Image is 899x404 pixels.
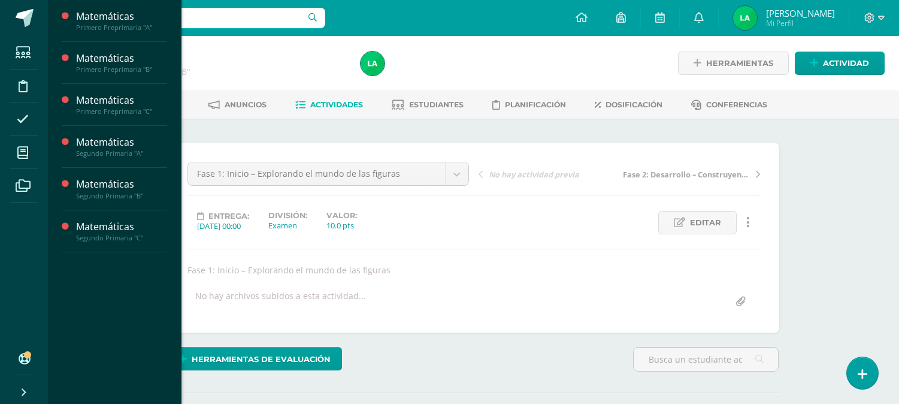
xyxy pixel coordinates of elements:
a: MatemáticasSegundo Primaria "B" [76,177,167,200]
label: Valor: [326,211,357,220]
div: 10.0 pts [326,220,357,231]
div: Segundo Primaria "A" [76,149,167,158]
a: Herramientas de evaluación [168,347,342,370]
div: Examen [268,220,307,231]
span: Actividad [823,52,869,74]
label: División: [268,211,307,220]
a: MatemáticasPrimero Preprimaria "A" [76,10,167,32]
span: [PERSON_NAME] [766,7,835,19]
input: Busca un estudiante aquí... [634,348,778,371]
div: Primero Preprimaria "B" [76,65,167,74]
a: Actividad [795,52,885,75]
span: Planificación [505,100,566,109]
span: Fase 2: Desarrollo – Construyendo nuestra piñata geométrica [623,169,750,180]
span: Conferencias [706,100,767,109]
span: Anuncios [225,100,267,109]
a: Conferencias [691,95,767,114]
span: Fase 1: Inicio – Explorando el mundo de las figuras [197,162,437,185]
div: Primero Preprimaria 'B' [93,66,346,77]
span: Dosificación [606,100,662,109]
a: MatemáticasPrimero Preprimaria "C" [76,94,167,116]
div: No hay archivos subidos a esta actividad... [195,290,366,313]
div: Matemáticas [76,177,167,191]
div: Matemáticas [76,220,167,234]
h1: Matemáticas [93,49,346,66]
span: Actividades [310,100,363,109]
span: Herramientas [706,52,773,74]
span: No hay actividad previa [489,169,579,180]
a: Herramientas [678,52,789,75]
div: Primero Preprimaria "C" [76,107,167,116]
img: 9a1e7f6ee7d2d53670f65b8a0401b2da.png [361,52,385,76]
a: Estudiantes [392,95,464,114]
input: Busca un usuario... [56,8,325,28]
div: Matemáticas [76,94,167,107]
a: Actividades [295,95,363,114]
span: Mi Perfil [766,18,835,28]
a: MatemáticasSegundo Primaria "C" [76,220,167,242]
a: MatemáticasPrimero Preprimaria "B" [76,52,167,74]
span: Herramientas de evaluación [192,348,331,370]
div: Primero Preprimaria "A" [76,23,167,32]
div: Segundo Primaria "C" [76,234,167,242]
div: Segundo Primaria "B" [76,192,167,200]
div: Matemáticas [76,10,167,23]
div: Fase 1: Inicio – Explorando el mundo de las figuras [183,264,765,276]
a: Planificación [492,95,566,114]
a: MatemáticasSegundo Primaria "A" [76,135,167,158]
span: Estudiantes [409,100,464,109]
span: Entrega: [208,212,249,221]
a: Fase 1: Inicio – Explorando el mundo de las figuras [188,162,468,185]
a: Anuncios [208,95,267,114]
img: 9a1e7f6ee7d2d53670f65b8a0401b2da.png [733,6,757,30]
div: [DATE] 00:00 [197,221,249,231]
div: Matemáticas [76,52,167,65]
span: Editar [690,212,721,234]
a: Fase 2: Desarrollo – Construyendo nuestra piñata geométrica [619,168,760,180]
div: Matemáticas [76,135,167,149]
a: Dosificación [595,95,662,114]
